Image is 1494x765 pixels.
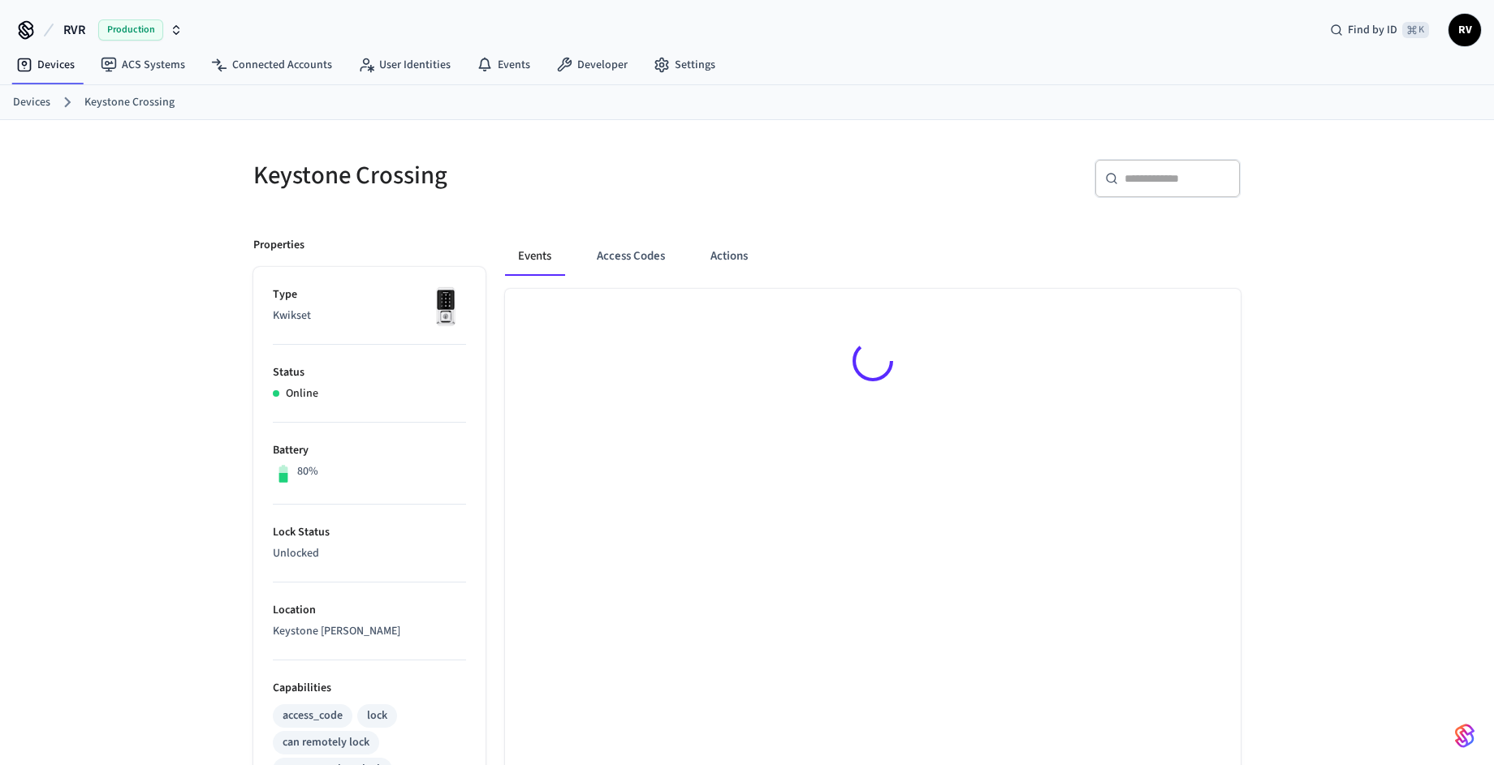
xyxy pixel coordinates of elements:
p: Location [273,602,466,619]
button: Access Codes [584,237,678,276]
a: Connected Accounts [198,50,345,80]
a: ACS Systems [88,50,198,80]
button: Actions [697,237,761,276]
img: Kwikset Halo Touchscreen Wifi Enabled Smart Lock, Polished Chrome, Front [425,286,466,327]
a: Settings [641,50,728,80]
div: lock [367,707,387,724]
div: can remotely lock [283,734,369,751]
p: Lock Status [273,524,466,541]
span: RV [1450,15,1479,45]
p: Online [286,385,318,402]
p: Kwikset [273,307,466,324]
a: Devices [13,94,50,111]
a: Devices [3,50,88,80]
span: Find by ID [1348,22,1397,38]
p: Status [273,364,466,381]
div: Find by ID⌘ K [1317,15,1442,45]
p: Keystone [PERSON_NAME] [273,623,466,640]
span: RVR [63,20,85,40]
button: RV [1449,14,1481,46]
h5: Keystone Crossing [253,159,737,192]
span: Production [98,19,163,41]
p: Capabilities [273,680,466,697]
a: Keystone Crossing [84,94,175,111]
div: access_code [283,707,343,724]
img: SeamLogoGradient.69752ec5.svg [1455,723,1475,749]
div: ant example [505,237,1241,276]
a: User Identities [345,50,464,80]
p: 80% [297,463,318,480]
p: Type [273,286,466,303]
button: Events [505,237,564,276]
a: Events [464,50,543,80]
span: ⌘ K [1402,22,1429,38]
p: Properties [253,237,304,254]
p: Unlocked [273,545,466,562]
p: Battery [273,442,466,459]
a: Developer [543,50,641,80]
